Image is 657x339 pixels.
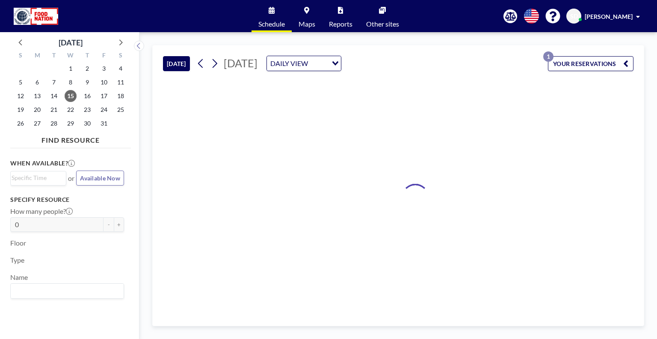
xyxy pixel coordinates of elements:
[81,76,93,88] span: Thursday, October 9, 2025
[548,56,633,71] button: YOUR RESERVATIONS1
[543,51,553,62] p: 1
[98,90,110,102] span: Friday, October 17, 2025
[585,13,633,20] span: [PERSON_NAME]
[311,58,327,69] input: Search for option
[76,171,124,186] button: Available Now
[10,207,73,216] label: How many people?
[258,21,285,27] span: Schedule
[329,21,352,27] span: Reports
[48,76,60,88] span: Tuesday, October 7, 2025
[48,104,60,116] span: Tuesday, October 21, 2025
[115,63,127,75] span: Saturday, October 4, 2025
[48,117,60,129] span: Tuesday, October 28, 2025
[48,90,60,102] span: Tuesday, October 14, 2025
[11,284,124,298] div: Search for option
[269,58,310,69] span: DAILY VIEW
[68,174,74,183] span: or
[12,173,61,183] input: Search for option
[81,90,93,102] span: Thursday, October 16, 2025
[10,239,26,247] label: Floor
[81,117,93,129] span: Thursday, October 30, 2025
[15,90,27,102] span: Sunday, October 12, 2025
[98,63,110,75] span: Friday, October 3, 2025
[12,285,119,297] input: Search for option
[570,12,578,20] span: SD
[224,57,257,69] span: [DATE]
[267,56,341,71] div: Search for option
[62,51,79,62] div: W
[98,104,110,116] span: Friday, October 24, 2025
[65,76,77,88] span: Wednesday, October 8, 2025
[114,217,124,232] button: +
[80,174,120,182] span: Available Now
[79,51,95,62] div: T
[15,76,27,88] span: Sunday, October 5, 2025
[65,117,77,129] span: Wednesday, October 29, 2025
[65,104,77,116] span: Wednesday, October 22, 2025
[11,171,66,184] div: Search for option
[15,104,27,116] span: Sunday, October 19, 2025
[81,104,93,116] span: Thursday, October 23, 2025
[31,117,43,129] span: Monday, October 27, 2025
[31,104,43,116] span: Monday, October 20, 2025
[112,51,129,62] div: S
[163,56,190,71] button: [DATE]
[10,256,24,264] label: Type
[299,21,315,27] span: Maps
[31,90,43,102] span: Monday, October 13, 2025
[65,90,77,102] span: Wednesday, October 15, 2025
[81,63,93,75] span: Thursday, October 2, 2025
[10,132,131,144] h4: FIND RESOURCE
[15,117,27,129] span: Sunday, October 26, 2025
[31,76,43,88] span: Monday, October 6, 2025
[98,76,110,88] span: Friday, October 10, 2025
[115,90,127,102] span: Saturday, October 18, 2025
[46,51,62,62] div: T
[14,8,58,25] img: organization-logo
[115,76,127,88] span: Saturday, October 11, 2025
[95,51,112,62] div: F
[29,51,46,62] div: M
[65,63,77,75] span: Wednesday, October 1, 2025
[366,21,399,27] span: Other sites
[12,51,29,62] div: S
[10,196,124,204] h3: Specify resource
[98,117,110,129] span: Friday, October 31, 2025
[59,36,83,48] div: [DATE]
[104,217,114,232] button: -
[10,273,28,282] label: Name
[115,104,127,116] span: Saturday, October 25, 2025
